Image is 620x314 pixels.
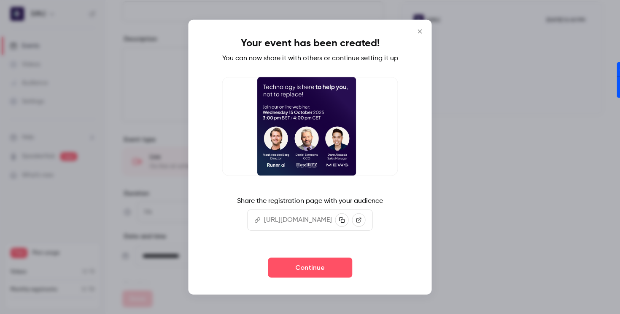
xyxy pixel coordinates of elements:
button: Continue [268,257,352,277]
p: [URL][DOMAIN_NAME] [264,215,332,225]
button: Close [412,23,429,40]
p: You can now share it with others or continue setting it up [222,53,398,64]
p: Share the registration page with your audience [237,196,383,206]
h1: Your event has been created! [241,37,380,50]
